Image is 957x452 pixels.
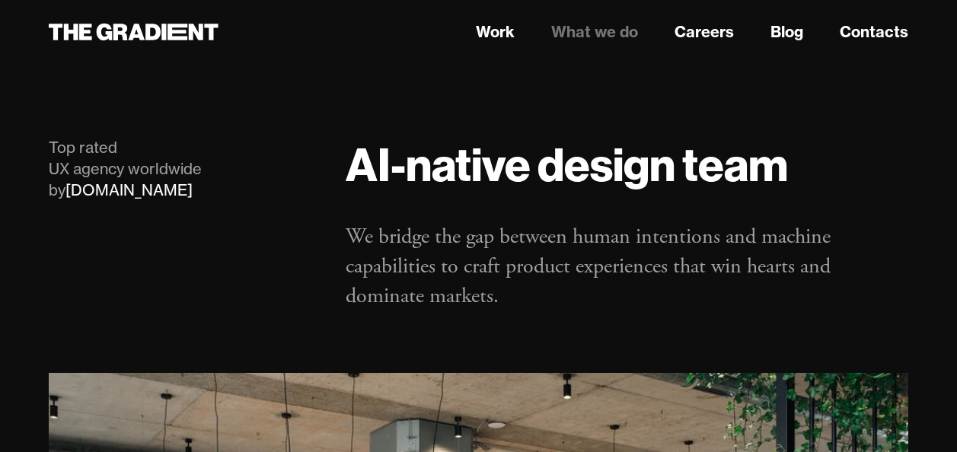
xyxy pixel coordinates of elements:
a: [DOMAIN_NAME] [65,180,193,199]
a: What we do [551,21,638,43]
a: Blog [770,21,803,43]
div: Top rated UX agency worldwide by [49,137,315,201]
a: Contacts [840,21,908,43]
a: Careers [675,21,734,43]
p: We bridge the gap between human intentions and machine capabilities to craft product experiences ... [346,222,908,312]
h1: AI-native design team [346,137,908,192]
a: Work [476,21,515,43]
